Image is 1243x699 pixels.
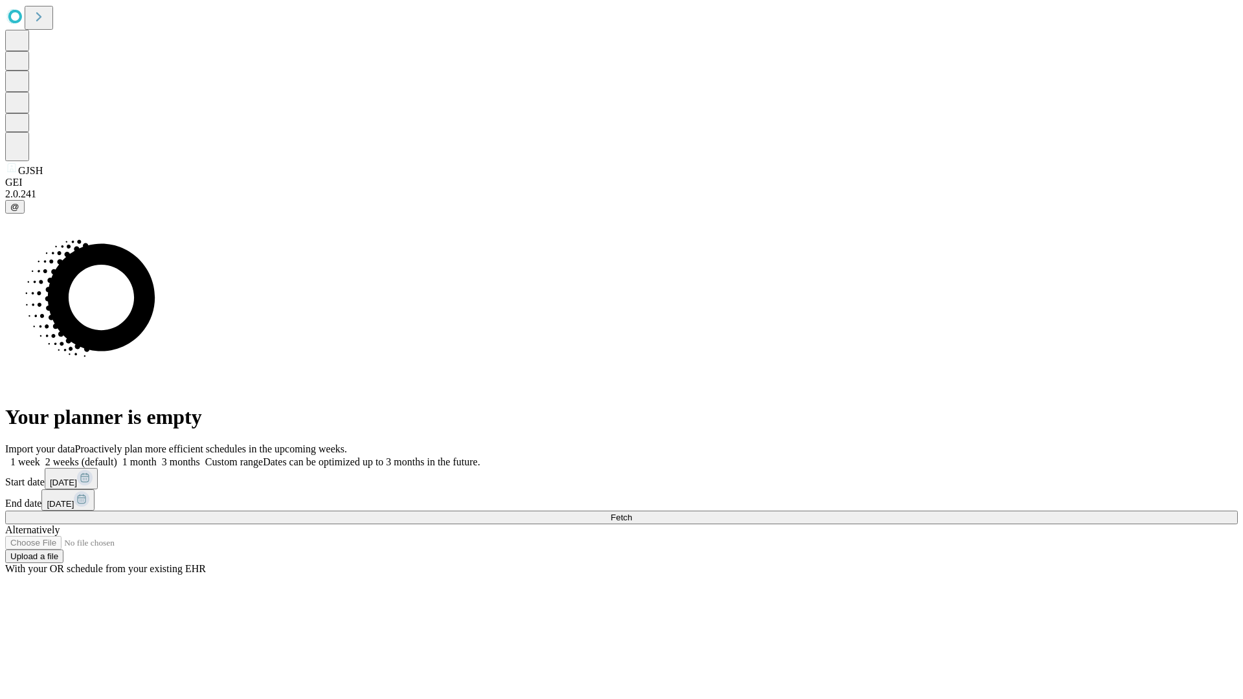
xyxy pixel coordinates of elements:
button: [DATE] [45,468,98,489]
span: Alternatively [5,524,60,535]
div: End date [5,489,1238,511]
div: Start date [5,468,1238,489]
span: 2 weeks (default) [45,456,117,467]
span: 1 week [10,456,40,467]
span: @ [10,202,19,212]
span: Proactively plan more efficient schedules in the upcoming weeks. [75,443,347,454]
span: With your OR schedule from your existing EHR [5,563,206,574]
span: Custom range [205,456,263,467]
span: Fetch [610,513,632,522]
span: [DATE] [50,478,77,487]
span: [DATE] [47,499,74,509]
h1: Your planner is empty [5,405,1238,429]
button: @ [5,200,25,214]
div: GEI [5,177,1238,188]
span: 1 month [122,456,157,467]
span: Dates can be optimized up to 3 months in the future. [263,456,480,467]
span: 3 months [162,456,200,467]
button: Upload a file [5,549,63,563]
span: GJSH [18,165,43,176]
div: 2.0.241 [5,188,1238,200]
button: Fetch [5,511,1238,524]
span: Import your data [5,443,75,454]
button: [DATE] [41,489,95,511]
